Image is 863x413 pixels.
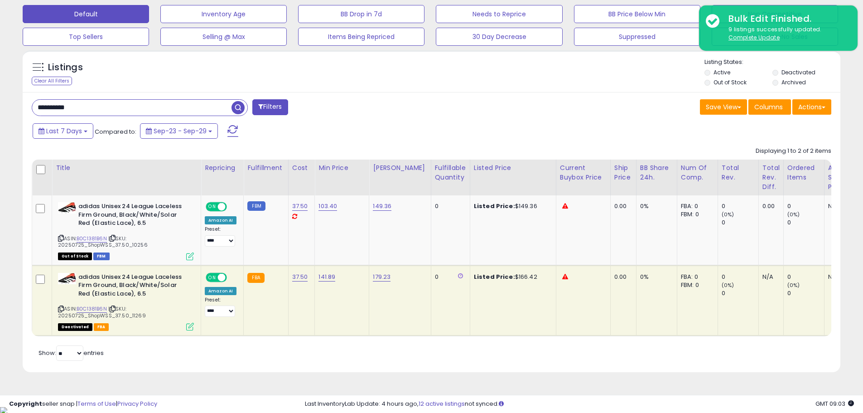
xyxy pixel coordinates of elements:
a: 12 active listings [419,399,465,408]
span: | SKU: 20250725_ShopWSS_37.50_10256 [58,235,148,248]
span: All listings that are currently out of stock and unavailable for purchase on Amazon [58,253,92,260]
span: ON [207,203,218,211]
div: FBM: 0 [681,281,711,289]
small: (0%) [722,282,734,289]
div: 0 [722,289,758,297]
span: | SKU: 20250725_ShopWSS_37.50_11269 [58,305,146,319]
span: FBM [93,253,110,260]
a: 103.40 [318,202,337,211]
small: FBA [247,273,264,283]
button: Inventory Age [160,5,287,23]
button: Non Competitive [712,5,838,23]
div: Preset: [205,297,236,317]
div: 0 [787,202,824,210]
button: Items Being Repriced [298,28,424,46]
button: Save View [700,99,747,115]
div: Repricing [205,163,240,173]
div: 0 [787,219,824,227]
p: Listing States: [704,58,840,67]
div: 0.00 [762,202,776,210]
div: 0% [640,202,670,210]
div: Avg Selling Price [828,163,861,192]
div: FBA: 0 [681,273,711,281]
div: [PERSON_NAME] [373,163,427,173]
b: Listed Price: [474,272,515,281]
div: Fulfillment [247,163,284,173]
div: 0 [787,273,824,281]
span: Show: entries [39,349,104,357]
span: All listings that are unavailable for purchase on Amazon for any reason other than out-of-stock [58,323,92,331]
span: Last 7 Days [46,126,82,136]
div: ASIN: [58,202,194,259]
h5: Listings [48,61,83,74]
a: B0C1381B6N [77,235,107,243]
div: Title [56,163,197,173]
label: Archived [781,78,806,86]
button: Default [23,5,149,23]
a: 149.36 [373,202,391,211]
div: Current Buybox Price [560,163,607,182]
a: Terms of Use [77,399,116,408]
strong: Copyright [9,399,42,408]
a: 141.89 [318,272,335,282]
div: 0 [787,289,824,297]
span: 2025-10-7 09:03 GMT [815,399,854,408]
div: Num of Comp. [681,163,714,182]
span: ON [207,273,218,281]
button: Selling @ Max [160,28,287,46]
button: Actions [792,99,831,115]
button: Sep-23 - Sep-29 [140,123,218,139]
span: Sep-23 - Sep-29 [154,126,207,136]
small: (0%) [787,211,800,218]
div: N/A [828,202,858,210]
small: FBM [247,201,265,211]
div: Displaying 1 to 2 of 2 items [756,147,831,155]
button: Suppressed [574,28,700,46]
div: Amazon AI [205,216,236,224]
span: FBA [94,323,109,331]
div: Total Rev. Diff. [762,163,780,192]
button: Columns [748,99,791,115]
b: adidas Unisex 24 League Laceless Firm Ground, Black/White/Solar Red (Elastic Lace), 6.5 [78,202,188,230]
img: 41Sm0o7wy2L._SL40_.jpg [58,273,76,284]
span: Columns [754,102,783,112]
div: Total Rev. [722,163,755,182]
div: 0 [435,202,463,210]
div: N/A [762,273,776,281]
img: 41Sm0o7wy2L._SL40_.jpg [58,202,76,214]
div: 0.00 [614,202,629,210]
div: ASIN: [58,273,194,330]
div: Ship Price [614,163,632,182]
b: Listed Price: [474,202,515,210]
div: 0 [722,202,758,210]
div: 9 listings successfully updated. [722,25,851,42]
div: Min Price [318,163,365,173]
a: 37.50 [292,272,308,282]
div: Clear All Filters [32,77,72,85]
div: FBA: 0 [681,202,711,210]
span: OFF [226,273,240,281]
div: Preset: [205,226,236,247]
div: Bulk Edit Finished. [722,12,851,25]
div: $149.36 [474,202,549,210]
span: OFF [226,203,240,211]
div: 0 [435,273,463,281]
b: adidas Unisex 24 League Laceless Firm Ground, Black/White/Solar Red (Elastic Lace), 6.5 [78,273,188,301]
div: BB Share 24h. [640,163,673,182]
label: Out of Stock [714,78,747,86]
button: Filters [252,99,288,115]
label: Deactivated [781,68,815,76]
span: Compared to: [95,127,136,136]
button: Last 7 Days [33,123,93,139]
div: N/A [828,273,858,281]
div: Last InventoryLab Update: 4 hours ago, not synced. [305,400,854,408]
div: 0 [722,273,758,281]
a: B0C1381B6N [77,305,107,313]
div: Listed Price [474,163,552,173]
div: FBM: 0 [681,210,711,219]
div: 0.00 [614,273,629,281]
label: Active [714,68,730,76]
div: 0 [722,219,758,227]
div: 0% [640,273,670,281]
small: (0%) [722,211,734,218]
